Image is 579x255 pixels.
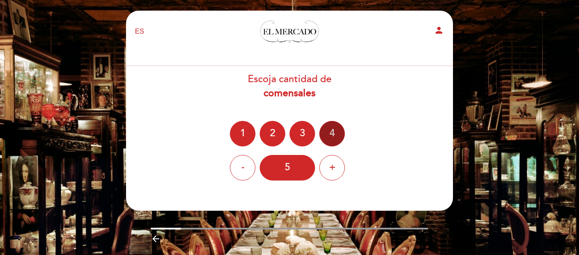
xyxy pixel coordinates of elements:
[151,234,161,244] i: arrow_backward
[319,121,345,146] div: 4
[264,87,315,99] b: comensales
[434,25,444,38] button: person
[289,121,315,146] div: 3
[126,72,453,100] div: Escoja cantidad de
[319,155,345,181] div: +
[260,155,315,181] div: 5
[230,121,255,146] div: 1
[236,20,343,43] a: El Mercado
[434,25,444,35] i: person
[260,121,285,146] div: 2
[230,155,255,181] div: -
